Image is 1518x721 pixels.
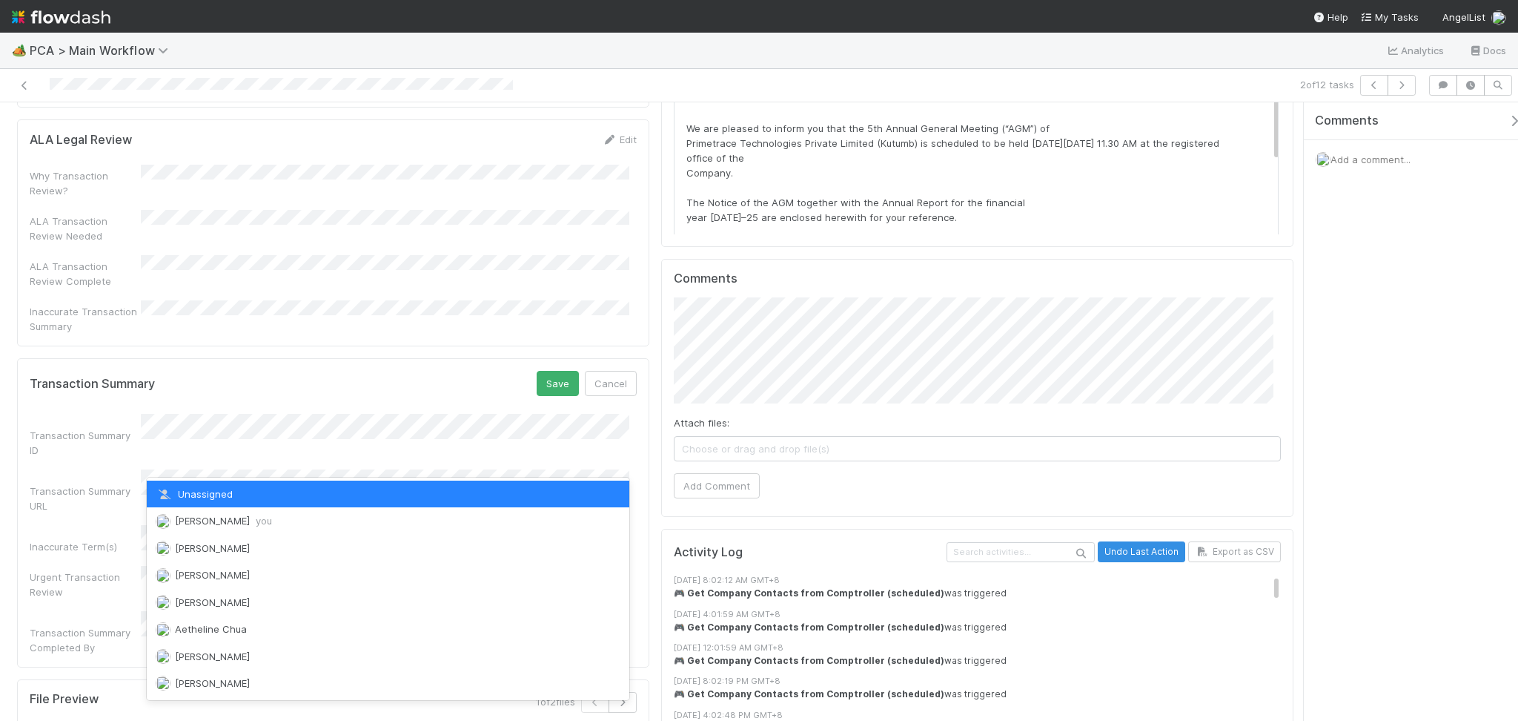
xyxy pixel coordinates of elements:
[30,259,141,289] div: ALA Transaction Review Complete
[12,44,27,56] span: 🏕️
[674,415,729,430] label: Attach files:
[585,371,637,396] button: Cancel
[30,168,141,198] div: Why Transaction Review?
[674,545,944,560] h5: Activity Log
[947,542,1095,562] input: Search activities...
[30,428,141,458] div: Transaction Summary ID
[175,596,250,608] span: [PERSON_NAME]
[1300,77,1354,92] span: 2 of 12 tasks
[156,622,170,637] img: avatar_103f69d0-f655-4f4f-bc28-f3abe7034599.png
[156,514,170,529] img: avatar_d8fc9ee4-bd1b-4062-a2a8-84feb2d97839.png
[156,649,170,664] img: avatar_adb74e0e-9f86-401c-adfc-275927e58b0b.png
[537,371,579,396] button: Save
[30,377,155,392] h5: Transaction Summary
[30,484,141,513] div: Transaction Summary URL
[674,473,760,498] button: Add Comment
[175,542,250,554] span: [PERSON_NAME]
[1468,42,1506,59] a: Docs
[1491,10,1506,25] img: avatar_d8fc9ee4-bd1b-4062-a2a8-84feb2d97839.png
[1098,541,1185,562] button: Undo Last Action
[674,654,1296,668] div: was triggered
[674,655,944,666] strong: 🎮 Get Company Contacts from Comptroller (scheduled)
[30,133,132,148] h5: ALA Legal Review
[156,488,233,500] span: Unassigned
[674,622,944,633] strong: 🎮 Get Company Contacts from Comptroller (scheduled)
[30,625,141,655] div: Transaction Summary Completed By
[674,574,1296,587] div: [DATE] 8:02:12 AM GMT+8
[674,587,944,599] strong: 🎮 Get Company Contacts from Comptroller (scheduled)
[175,623,247,635] span: Aetheline Chua
[674,642,1296,654] div: [DATE] 12:01:59 AM GMT+8
[674,587,1296,600] div: was triggered
[175,677,250,689] span: [PERSON_NAME]
[1360,11,1419,23] span: My Tasks
[675,437,1280,461] span: Choose or drag and drop file(s)
[1442,11,1485,23] span: AngelList
[12,4,110,30] img: logo-inverted-e16ddd16eac7371096b0.svg
[1315,113,1379,128] span: Comments
[30,43,176,58] span: PCA > Main Workflow
[30,692,99,707] h5: File Preview
[30,304,141,334] div: Inaccurate Transaction Summary
[674,608,1296,621] div: [DATE] 4:01:59 AM GMT+8
[1386,42,1445,59] a: Analytics
[175,569,250,581] span: [PERSON_NAME]
[674,271,1281,286] h5: Comments
[1360,10,1419,24] a: My Tasks
[1188,541,1281,562] button: Export as CSV
[30,570,141,599] div: Urgent Transaction Review
[175,651,250,662] span: [PERSON_NAME]
[1316,152,1330,167] img: avatar_d8fc9ee4-bd1b-4062-a2a8-84feb2d97839.png
[30,214,141,243] div: ALA Transaction Review Needed
[674,675,1296,688] div: [DATE] 8:02:19 PM GMT+8
[256,515,272,527] span: you
[156,676,170,691] img: avatar_df83acd9-d480-4d6e-a150-67f005a3ea0d.png
[1313,10,1348,24] div: Help
[674,688,944,699] strong: 🎮 Get Company Contacts from Comptroller (scheduled)
[156,541,170,556] img: avatar_55a2f090-1307-4765-93b4-f04da16234ba.png
[175,515,272,527] span: [PERSON_NAME]
[156,595,170,610] img: avatar_55c8bf04-bdf8-4706-8388-4c62d4787457.png
[536,694,575,709] span: 1 of 2 files
[674,621,1296,634] div: was triggered
[1330,154,1411,165] span: Add a comment...
[602,134,637,145] a: Edit
[156,568,170,583] img: avatar_1d14498f-6309-4f08-8780-588779e5ce37.png
[30,539,141,554] div: Inaccurate Term(s)
[674,688,1296,701] div: was triggered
